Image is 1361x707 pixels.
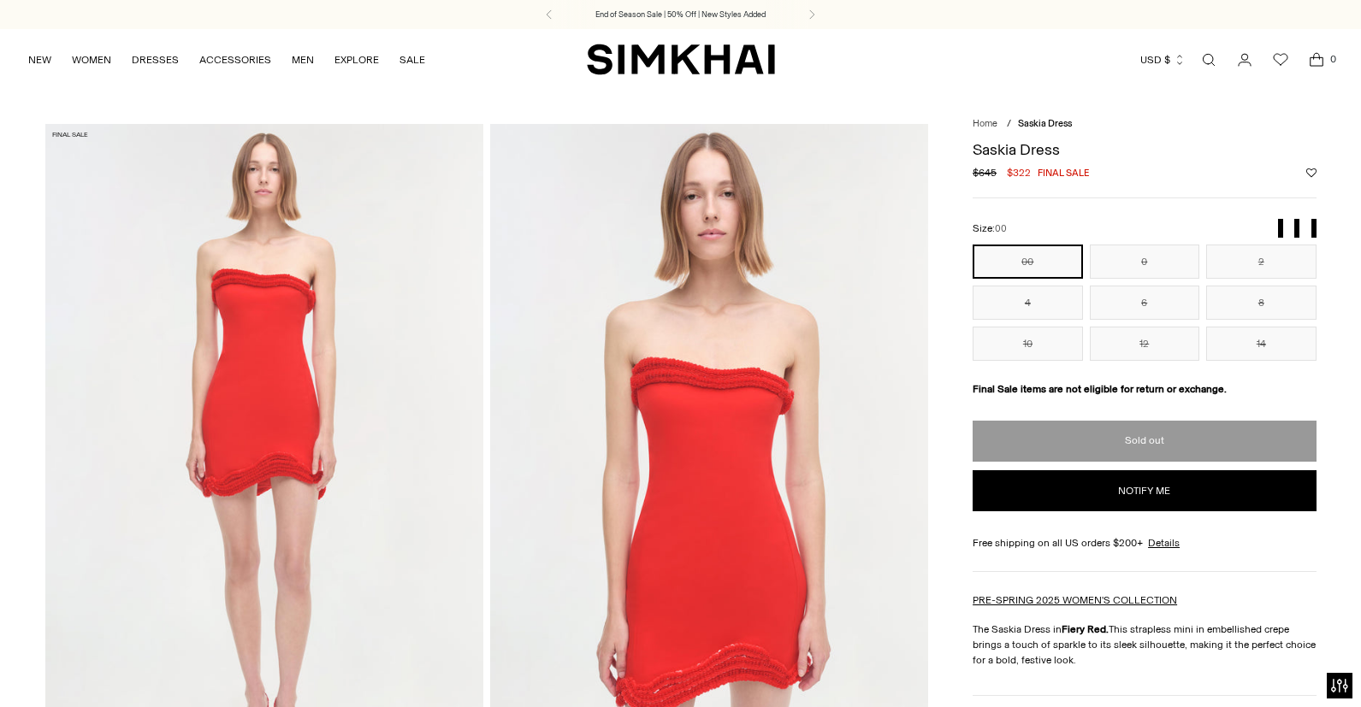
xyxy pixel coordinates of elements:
button: 10 [973,327,1082,361]
a: WOMEN [72,41,111,79]
button: 2 [1206,245,1316,279]
a: ACCESSORIES [199,41,271,79]
button: 8 [1206,286,1316,320]
a: SALE [399,41,425,79]
span: 00 [995,223,1007,234]
button: USD $ [1140,41,1186,79]
span: 0 [1325,51,1340,67]
div: / [1007,117,1011,132]
a: EXPLORE [334,41,379,79]
a: Details [1148,535,1180,551]
a: Go to the account page [1228,43,1262,77]
span: $322 [1007,165,1031,180]
strong: Final Sale items are not eligible for return or exchange. [973,383,1227,395]
button: 4 [973,286,1082,320]
s: $645 [973,165,997,180]
nav: breadcrumbs [973,117,1316,132]
span: Saskia Dress [1018,118,1072,129]
button: Add to Wishlist [1306,168,1317,178]
button: 0 [1090,245,1199,279]
button: 00 [973,245,1082,279]
a: Open cart modal [1299,43,1334,77]
a: NEW [28,41,51,79]
a: Open search modal [1192,43,1226,77]
a: Wishlist [1263,43,1298,77]
a: MEN [292,41,314,79]
button: 14 [1206,327,1316,361]
button: 12 [1090,327,1199,361]
p: The Saskia Dress in This strapless mini in embellished crepe brings a touch of sparkle to its sle... [973,622,1316,668]
a: PRE-SPRING 2025 WOMEN'S COLLECTION [973,594,1177,606]
label: Size: [973,221,1007,237]
a: SIMKHAI [587,43,775,76]
strong: Fiery Red. [1062,623,1109,635]
div: Free shipping on all US orders $200+ [973,535,1316,551]
a: Home [973,118,997,129]
button: Notify me [973,470,1316,511]
button: 6 [1090,286,1199,320]
h1: Saskia Dress [973,142,1316,157]
a: DRESSES [132,41,179,79]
